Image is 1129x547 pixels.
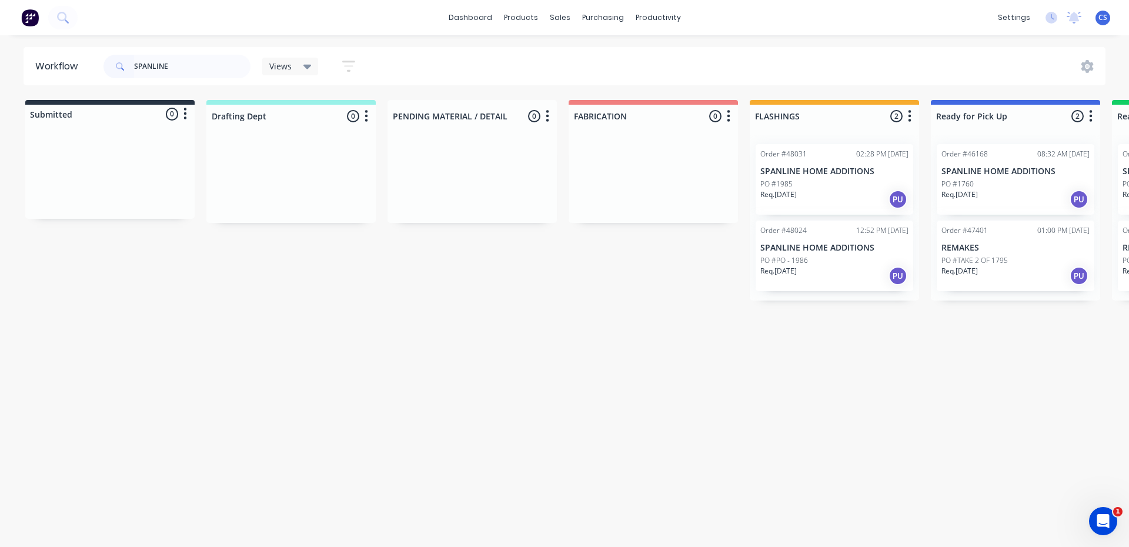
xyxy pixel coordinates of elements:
p: SPANLINE HOME ADDITIONS [941,166,1090,176]
div: purchasing [576,9,630,26]
div: Order #4802412:52 PM [DATE]SPANLINE HOME ADDITIONSPO #PO - 1986Req.[DATE]PU [756,221,913,291]
span: CS [1098,12,1107,23]
div: PU [888,190,907,209]
a: dashboard [443,9,498,26]
p: Req. [DATE] [941,189,978,200]
div: sales [544,9,576,26]
p: PO #PO - 1986 [760,255,808,266]
p: PO #1985 [760,179,793,189]
div: 12:52 PM [DATE] [856,225,908,236]
input: Search for orders... [134,55,250,78]
span: Views [269,60,292,72]
div: productivity [630,9,687,26]
div: Order #46168 [941,149,988,159]
div: Order #47401 [941,225,988,236]
p: Req. [DATE] [941,266,978,276]
p: PO #TAKE 2 OF 1795 [941,255,1008,266]
div: PU [1070,190,1088,209]
div: settings [992,9,1036,26]
div: Order #48031 [760,149,807,159]
p: SPANLINE HOME ADDITIONS [760,243,908,253]
div: 08:32 AM [DATE] [1037,149,1090,159]
div: PU [1070,266,1088,285]
p: SPANLINE HOME ADDITIONS [760,166,908,176]
iframe: Intercom live chat [1089,507,1117,535]
div: 01:00 PM [DATE] [1037,225,1090,236]
div: 02:28 PM [DATE] [856,149,908,159]
div: products [498,9,544,26]
p: Req. [DATE] [760,266,797,276]
div: PU [888,266,907,285]
div: Order #4740101:00 PM [DATE]REMAKESPO #TAKE 2 OF 1795Req.[DATE]PU [937,221,1094,291]
div: Order #48024 [760,225,807,236]
div: Workflow [35,59,83,74]
p: Req. [DATE] [760,189,797,200]
img: Factory [21,9,39,26]
span: 1 [1113,507,1123,516]
div: Order #4616808:32 AM [DATE]SPANLINE HOME ADDITIONSPO #1760Req.[DATE]PU [937,144,1094,215]
p: REMAKES [941,243,1090,253]
div: Order #4803102:28 PM [DATE]SPANLINE HOME ADDITIONSPO #1985Req.[DATE]PU [756,144,913,215]
p: PO #1760 [941,179,974,189]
